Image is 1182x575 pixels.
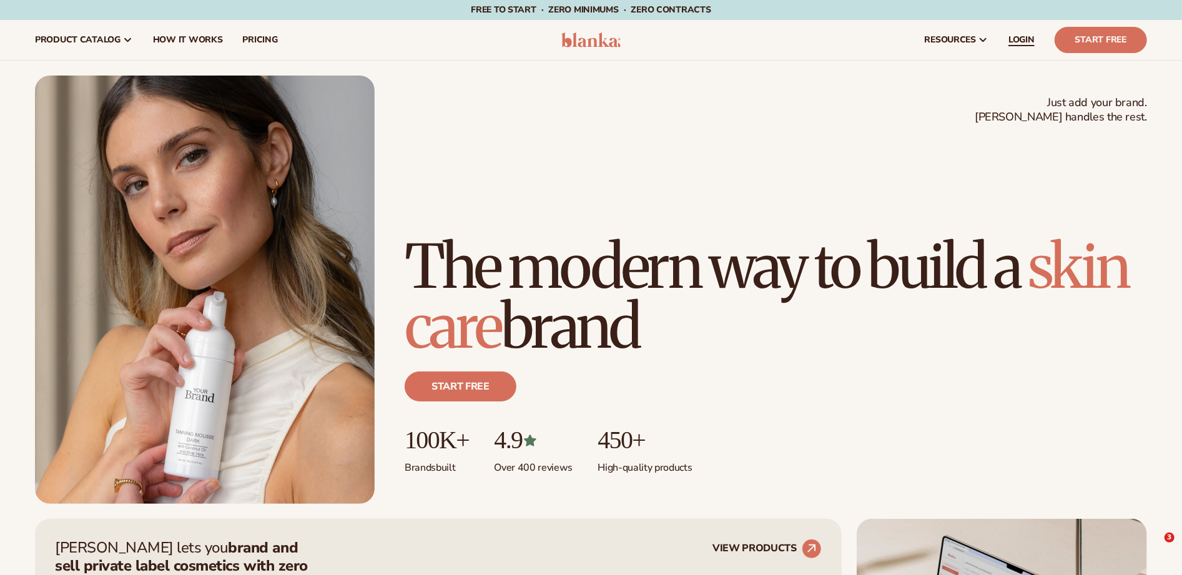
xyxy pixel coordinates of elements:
[405,454,469,474] p: Brands built
[1165,533,1175,543] span: 3
[915,20,998,60] a: resources
[35,76,375,504] img: Female holding tanning mousse.
[1139,533,1169,563] iframe: Intercom live chat
[405,229,1128,364] span: skin care
[598,426,692,454] p: 450+
[143,20,233,60] a: How It Works
[242,35,277,45] span: pricing
[925,35,976,45] span: resources
[471,4,711,16] span: Free to start · ZERO minimums · ZERO contracts
[232,20,287,60] a: pricing
[25,20,143,60] a: product catalog
[975,96,1147,125] span: Just add your brand. [PERSON_NAME] handles the rest.
[405,237,1147,356] h1: The modern way to build a brand
[494,454,573,474] p: Over 400 reviews
[561,32,621,47] img: logo
[712,539,822,559] a: VIEW PRODUCTS
[932,356,1182,529] iframe: Intercom notifications message
[1055,27,1147,53] a: Start Free
[598,454,692,474] p: High-quality products
[405,426,469,454] p: 100K+
[1008,35,1035,45] span: LOGIN
[494,426,573,454] p: 4.9
[405,371,516,401] a: Start free
[153,35,223,45] span: How It Works
[998,20,1045,60] a: LOGIN
[35,35,121,45] span: product catalog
